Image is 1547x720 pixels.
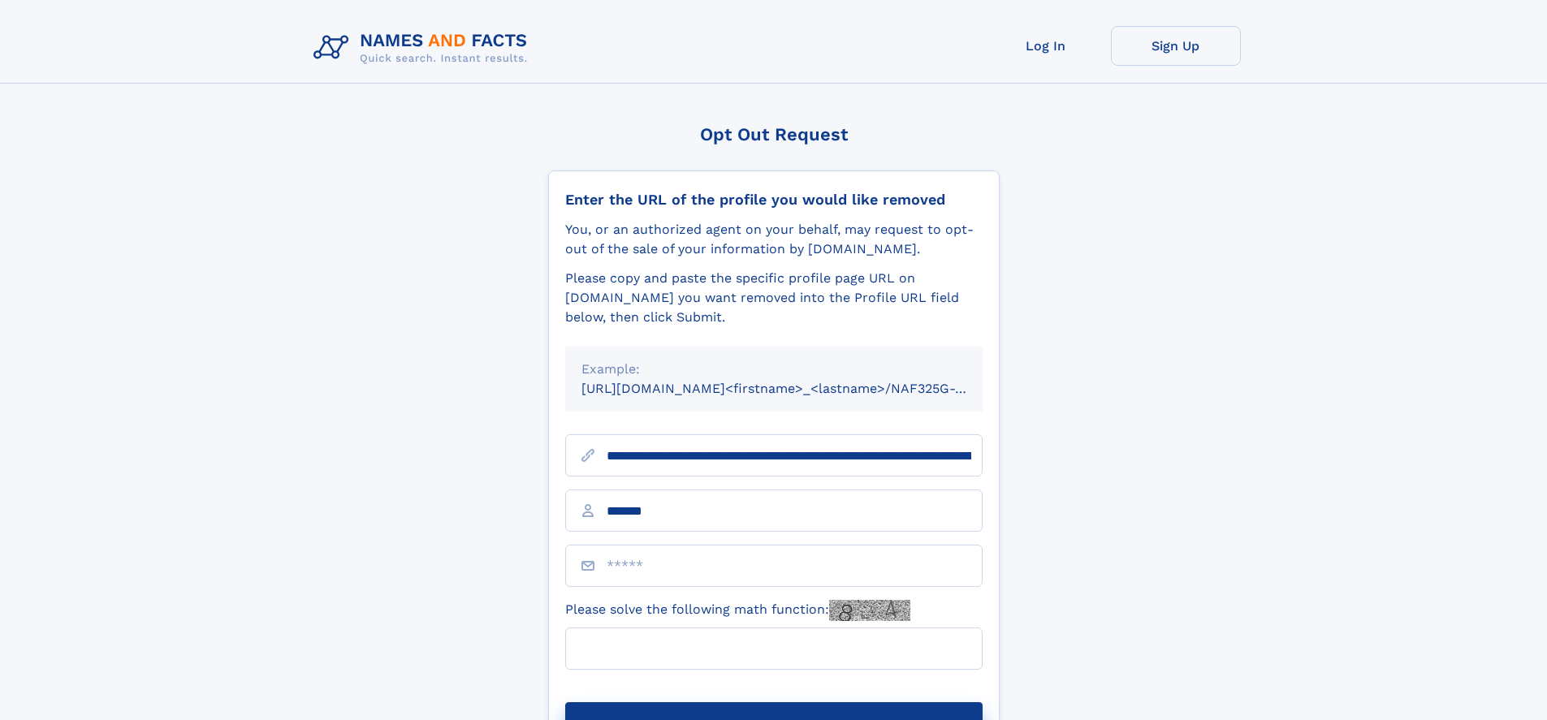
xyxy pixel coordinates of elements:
small: [URL][DOMAIN_NAME]<firstname>_<lastname>/NAF325G-xxxxxxxx [581,381,1013,396]
a: Log In [981,26,1111,66]
a: Sign Up [1111,26,1241,66]
div: You, or an authorized agent on your behalf, may request to opt-out of the sale of your informatio... [565,220,983,259]
div: Opt Out Request [548,124,1000,144]
label: Please solve the following math function: [565,600,910,621]
img: Logo Names and Facts [307,26,541,70]
div: Enter the URL of the profile you would like removed [565,191,983,209]
div: Please copy and paste the specific profile page URL on [DOMAIN_NAME] you want removed into the Pr... [565,269,983,327]
div: Example: [581,360,966,379]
